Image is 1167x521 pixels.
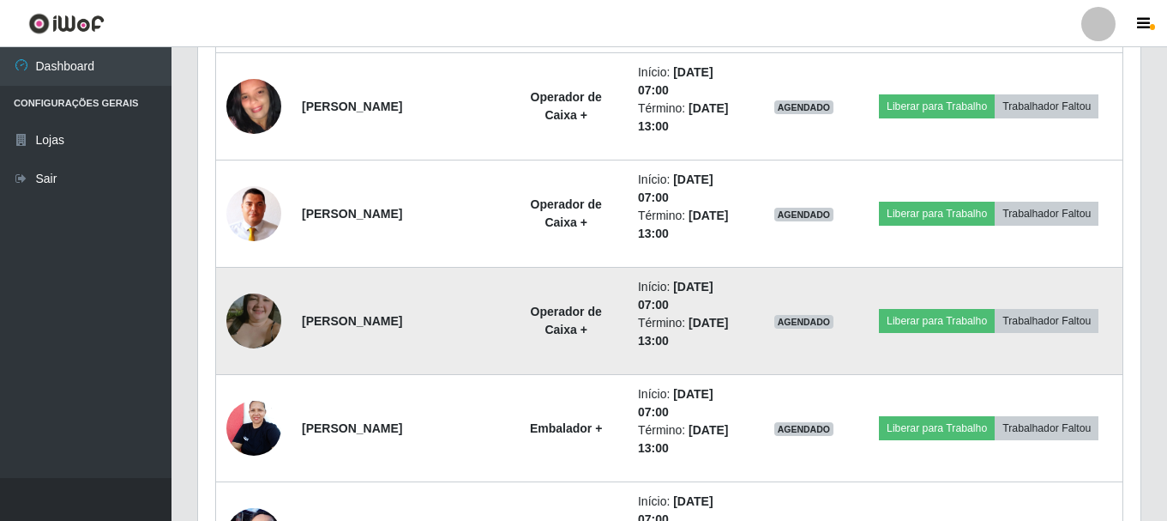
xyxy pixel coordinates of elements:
[226,391,281,464] img: 1705883176470.jpeg
[638,207,742,243] li: Término:
[879,202,995,226] button: Liberar para Trabalho
[879,309,995,333] button: Liberar para Trabalho
[638,278,742,314] li: Início:
[638,173,713,204] time: [DATE] 07:00
[995,94,1098,118] button: Trabalhador Faltou
[226,45,281,167] img: 1701891502546.jpeg
[879,416,995,440] button: Liberar para Trabalho
[638,64,742,100] li: Início:
[774,315,834,329] span: AGENDADO
[774,422,834,436] span: AGENDADO
[226,186,281,242] img: 1730253836277.jpeg
[531,197,602,229] strong: Operador de Caixa +
[531,90,602,122] strong: Operador de Caixa +
[995,309,1098,333] button: Trabalhador Faltou
[302,100,402,113] strong: [PERSON_NAME]
[638,100,742,136] li: Término:
[995,202,1098,226] button: Trabalhador Faltou
[774,100,834,114] span: AGENDADO
[638,65,713,97] time: [DATE] 07:00
[302,207,402,221] strong: [PERSON_NAME]
[638,387,713,419] time: [DATE] 07:00
[531,305,602,336] strong: Operador de Caixa +
[226,272,281,370] img: 1737811794614.jpeg
[638,421,742,457] li: Término:
[302,314,402,328] strong: [PERSON_NAME]
[638,314,742,350] li: Término:
[774,208,834,221] span: AGENDADO
[638,385,742,421] li: Início:
[28,13,105,34] img: CoreUI Logo
[879,94,995,118] button: Liberar para Trabalho
[995,416,1098,440] button: Trabalhador Faltou
[638,280,713,312] time: [DATE] 07:00
[638,171,742,207] li: Início:
[302,421,402,435] strong: [PERSON_NAME]
[530,421,602,435] strong: Embalador +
